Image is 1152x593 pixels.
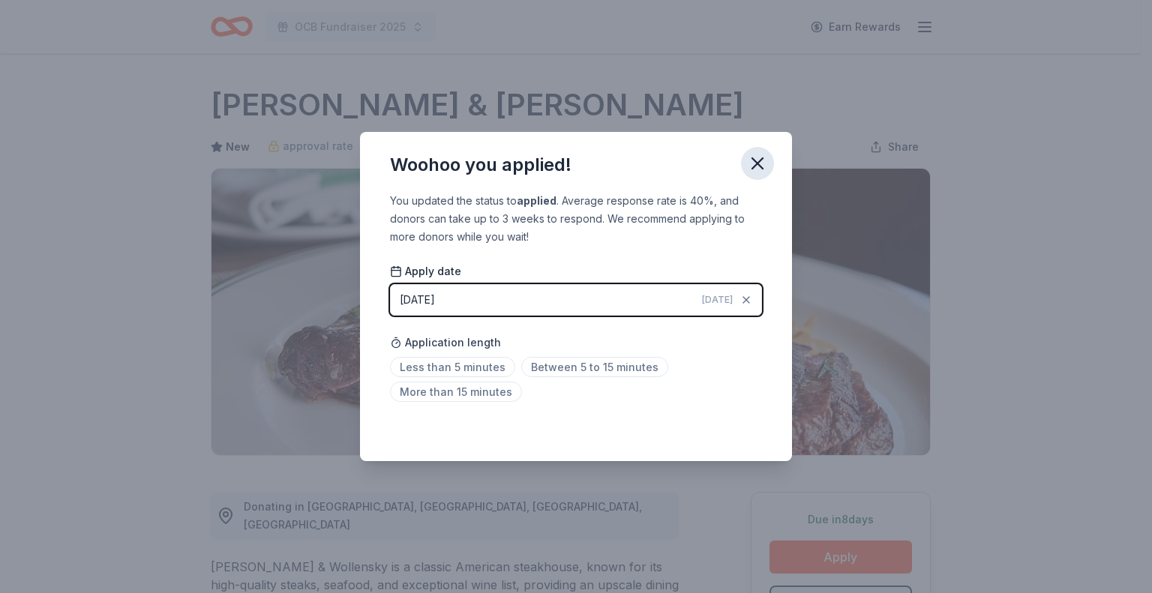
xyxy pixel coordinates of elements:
[390,264,461,279] span: Apply date
[400,291,435,309] div: [DATE]
[517,194,556,207] b: applied
[390,192,762,246] div: You updated the status to . Average response rate is 40%, and donors can take up to 3 weeks to re...
[702,294,733,306] span: [DATE]
[390,284,762,316] button: [DATE][DATE]
[390,153,571,177] div: Woohoo you applied!
[390,357,515,377] span: Less than 5 minutes
[390,334,501,352] span: Application length
[521,357,668,377] span: Between 5 to 15 minutes
[390,382,522,402] span: More than 15 minutes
